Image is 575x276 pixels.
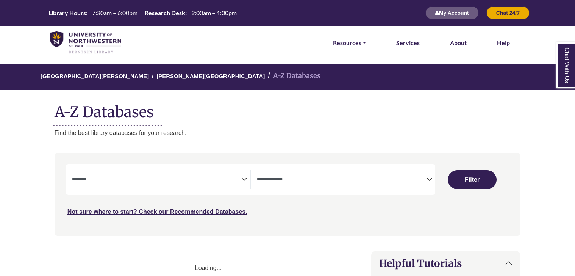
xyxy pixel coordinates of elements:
[156,72,265,79] a: [PERSON_NAME][GEOGRAPHIC_DATA]
[50,31,121,54] img: library_home
[265,71,320,82] li: A-Z Databases
[425,6,479,19] button: My Account
[448,170,496,189] button: Submit for Search Results
[191,9,237,16] span: 9:00am – 1:00pm
[55,97,520,121] h1: A-Z Databases
[55,263,362,273] div: Loading...
[72,177,242,183] textarea: Filter
[55,128,520,138] p: Find the best library databases for your research.
[372,251,520,275] button: Helpful Tutorials
[41,72,149,79] a: [GEOGRAPHIC_DATA][PERSON_NAME]
[67,209,247,215] a: Not sure where to start? Check our Recommended Databases.
[333,38,366,48] a: Resources
[142,9,187,17] th: Research Desk:
[396,38,420,48] a: Services
[497,38,510,48] a: Help
[486,9,530,16] a: Chat 24/7
[450,38,467,48] a: About
[425,9,479,16] a: My Account
[55,64,520,90] nav: breadcrumb
[486,6,530,19] button: Chat 24/7
[92,9,137,16] span: 7:30am – 6:00pm
[45,9,240,16] table: Hours Today
[55,153,520,235] nav: Search filters
[45,9,88,17] th: Library Hours:
[45,9,240,17] a: Hours Today
[257,177,427,183] textarea: Filter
